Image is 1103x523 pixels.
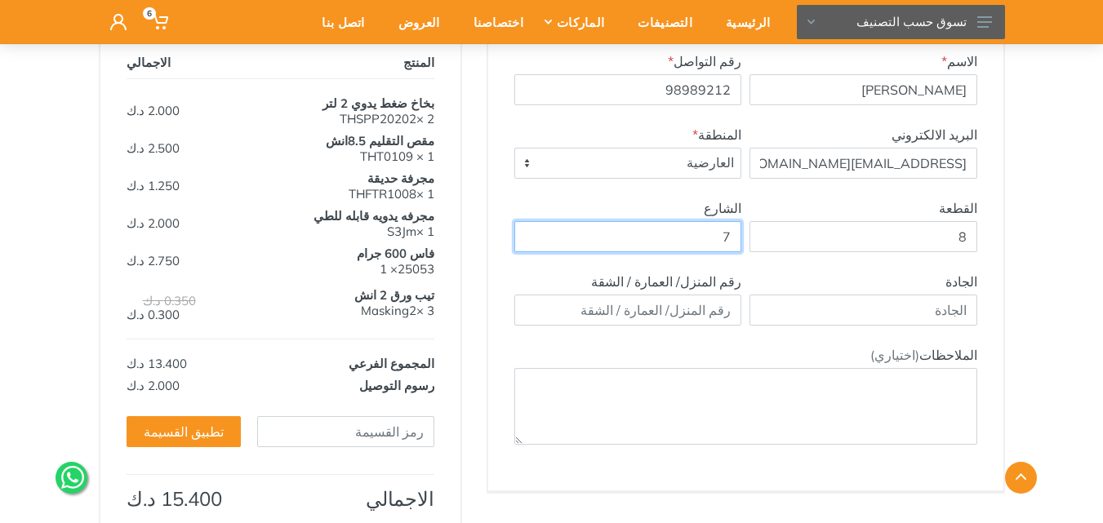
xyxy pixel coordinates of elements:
span: مجرفه يدويه قابله للطي [314,208,434,224]
input: رمز القسيمة [257,416,434,447]
label: الجادة [945,272,977,291]
span: تيب ورق 2 انش [354,287,434,303]
div: الرئيسية [704,5,781,39]
span: (اختياري) [870,347,919,363]
div: 2.000 د.ك [127,215,241,231]
span: بخاخ ضغط يدوي 2 لتر [322,95,434,111]
label: القطعة [939,198,977,218]
div: التصنيفات [616,5,704,39]
input: الشارع [514,221,742,252]
a: تطبيق القسيمة [127,416,241,447]
input: الاسم [749,74,977,105]
div: 1.250 د.ك [127,178,241,193]
td: THT0109 × 1 [241,130,434,167]
th: رسوم التوصيل [241,375,434,397]
th: المجموع الفرعي [241,339,434,375]
td: 13.400 د.ك [127,339,241,375]
td: S3Jm× 1 [241,205,434,242]
div: 2.500 د.ك [127,140,241,156]
input: البريد الالكتروني [749,148,977,179]
label: الاسم [941,51,977,71]
label: الشارع [704,198,741,218]
span: 6 [143,7,156,20]
td: 25053× 1 [241,242,434,280]
input: الجادة [749,295,977,326]
span: 2.000 د.ك [127,378,180,393]
button: تسوق حسب التصنيف [797,5,1005,39]
label: البريد الالكتروني [892,125,977,144]
div: 0.350 د.ك [143,295,241,307]
div: اتصل بنا [300,5,376,39]
div: الماركات [535,5,616,39]
span: العارضية [515,148,741,178]
div: 2.750 د.ك [127,253,241,268]
div: اختصاصنا [451,5,535,39]
td: THFTR1008× 1 [241,167,434,205]
div: 0.300 د.ك [127,295,241,322]
span: العارضية [514,148,742,179]
span: مقص التقليم 8.5انش [326,133,434,148]
td: THSPP20202× 2 [241,78,434,130]
td: Masking2× 3 [241,280,434,339]
label: الملاحظات [870,345,977,365]
div: 2.000 د.ك [127,103,241,118]
input: رقم المنزل/ العمارة / الشقة [514,295,742,326]
span: مجرفة حديقة [367,171,434,186]
input: القطعة [749,221,977,252]
th: الاجمالي [127,51,241,79]
div: العروض [376,5,451,39]
label: رقم التواصل [668,51,741,71]
span: 15.400 د.ك [127,486,222,511]
span: فاس 600 جرام [357,246,434,261]
th: المنتج [241,51,434,79]
input: رقم التواصل [514,74,742,105]
label: المنطقة [692,125,741,144]
label: رقم المنزل/ العمارة / الشقة [591,272,741,291]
